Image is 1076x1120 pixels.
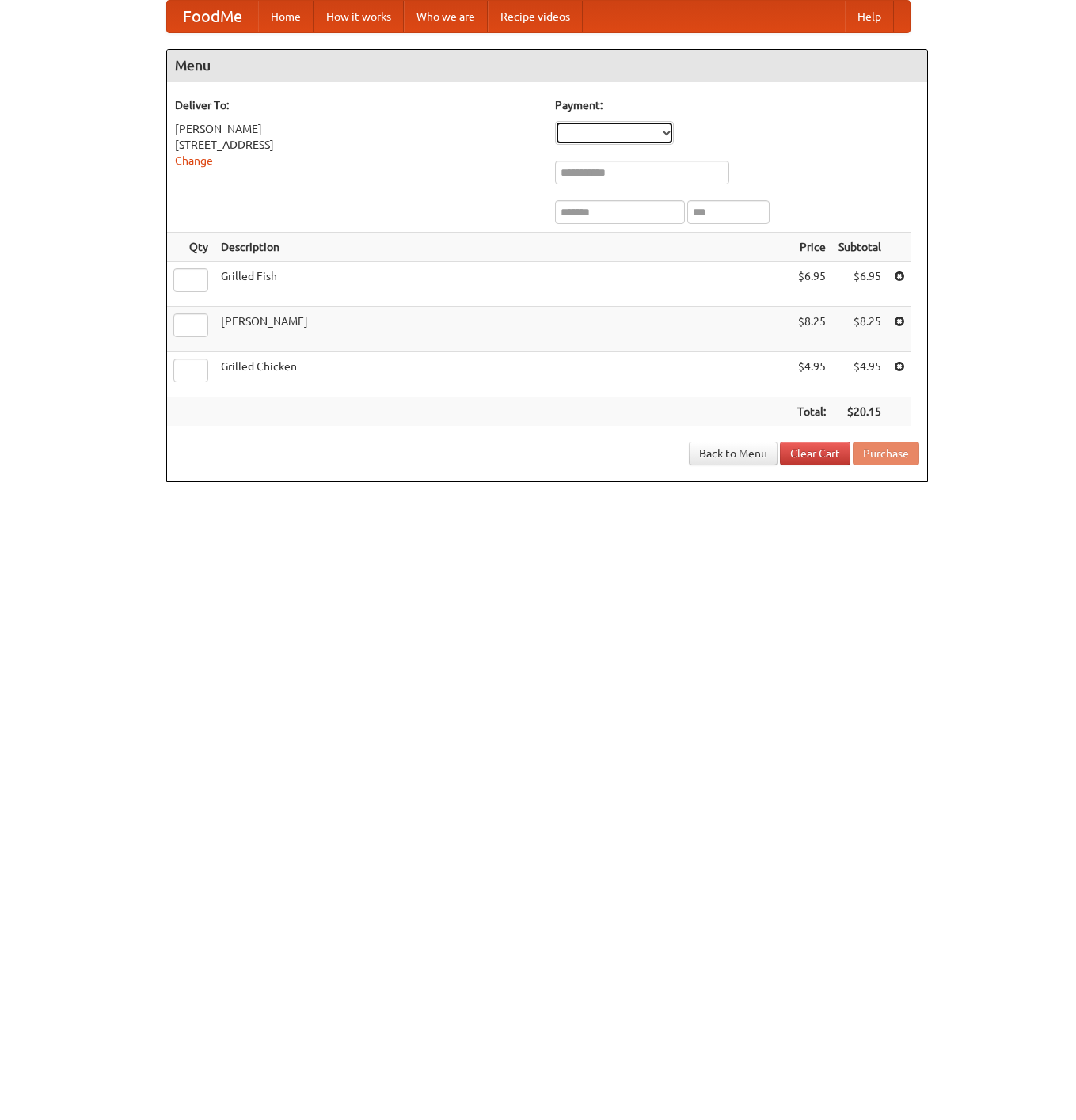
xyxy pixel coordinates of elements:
a: Recipe videos [488,1,583,32]
td: $6.95 [832,262,888,307]
th: Subtotal [832,233,888,262]
th: Qty [167,233,215,262]
th: Total: [791,397,832,427]
a: How it works [314,1,404,32]
a: Who we are [404,1,488,32]
td: $4.95 [791,352,832,397]
a: Home [258,1,314,32]
h4: Menu [167,50,927,82]
td: Grilled Chicken [215,352,791,397]
button: Purchase [853,442,919,465]
a: Clear Cart [780,442,850,465]
div: [PERSON_NAME] [175,121,539,137]
th: Description [215,233,791,262]
td: [PERSON_NAME] [215,307,791,352]
a: Help [845,1,894,32]
td: $6.95 [791,262,832,307]
td: $8.25 [832,307,888,352]
a: Change [175,154,213,167]
h5: Deliver To: [175,97,539,113]
a: Back to Menu [689,442,778,465]
a: FoodMe [167,1,258,32]
td: Grilled Fish [215,262,791,307]
td: $4.95 [832,352,888,397]
div: [STREET_ADDRESS] [175,137,539,153]
th: Price [791,233,832,262]
td: $8.25 [791,307,832,352]
h5: Payment: [555,97,919,113]
th: $20.15 [832,397,888,427]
